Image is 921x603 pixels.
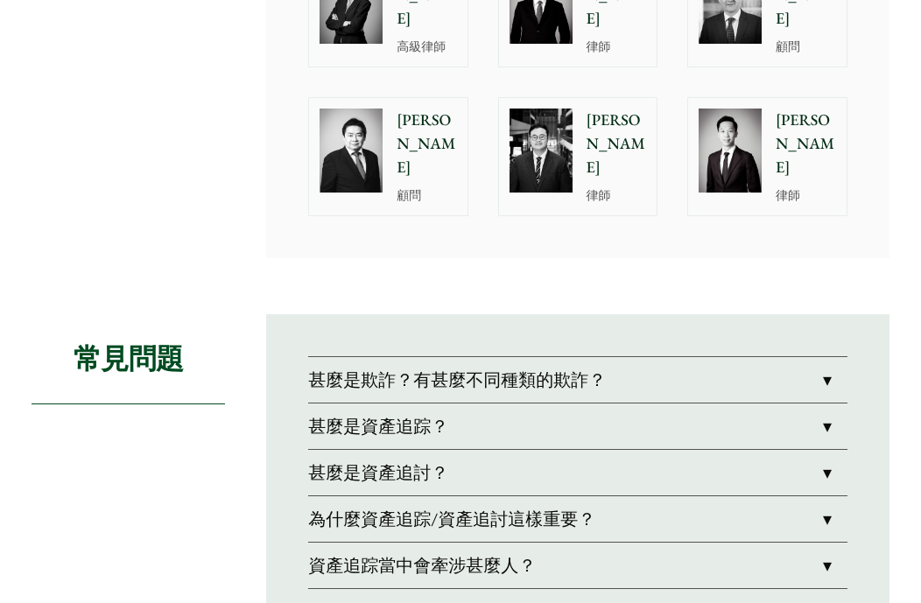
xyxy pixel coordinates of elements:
[587,186,647,205] p: 律師
[308,450,847,495] a: 甚麼是資產追討？
[308,357,847,403] a: 甚麼是欺詐？有甚麼不同種類的欺詐？
[687,97,847,216] a: [PERSON_NAME] 律師
[397,38,457,56] p: 高級律師
[397,186,457,205] p: 顧問
[308,403,847,449] a: 甚麼是資產追踪？
[308,543,847,588] a: 資產追踪當中會牽涉甚麼人？
[308,496,847,542] a: 為什麼資產追踪/資產追討這樣重要？
[587,38,647,56] p: 律師
[587,109,647,179] p: [PERSON_NAME]
[498,97,658,216] a: [PERSON_NAME] 律師
[776,38,836,56] p: 顧問
[397,109,457,179] p: [PERSON_NAME]
[308,97,468,216] a: [PERSON_NAME] 顧問
[776,109,836,179] p: [PERSON_NAME]
[32,314,225,404] h2: 常見問題
[776,186,836,205] p: 律師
